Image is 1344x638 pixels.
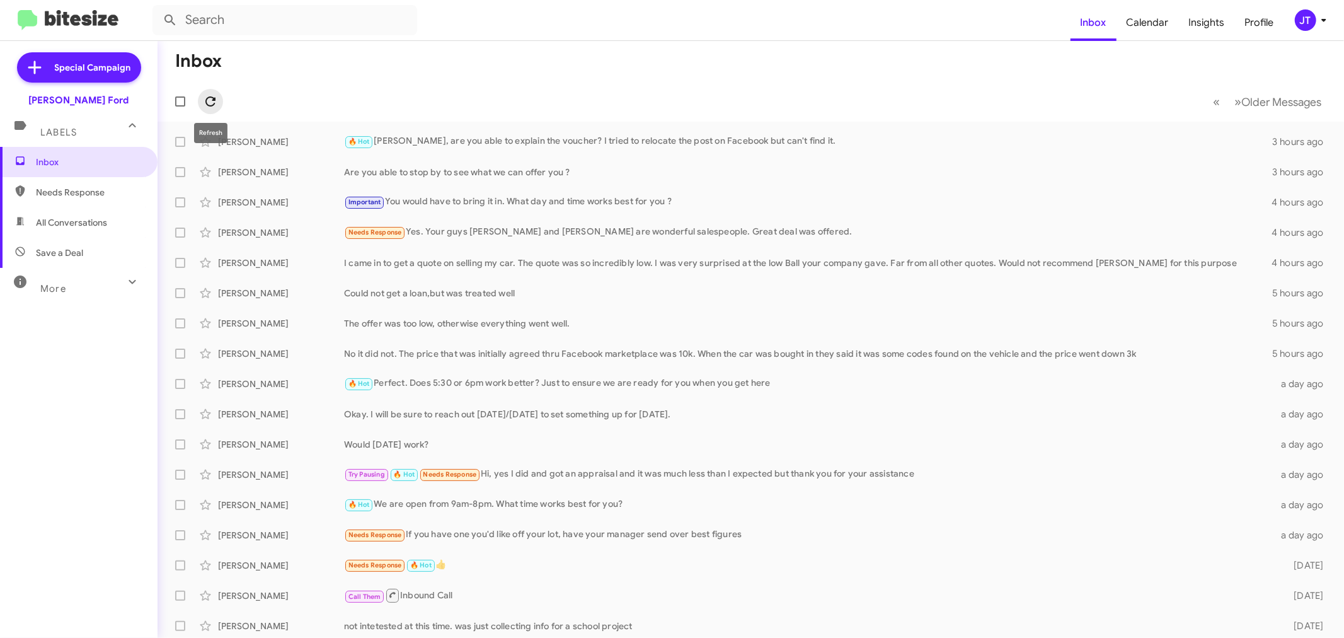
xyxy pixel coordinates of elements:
div: a day ago [1272,499,1334,511]
div: The offer was too low, otherwise everything went well. [344,317,1272,330]
div: No it did not. The price that was initially agreed thru Facebook marketplace was 10k. When the ca... [344,347,1272,360]
a: Profile [1235,4,1284,41]
div: Could not get a loan,but was treated well [344,287,1272,299]
span: Needs Response [348,561,402,569]
div: [PERSON_NAME] Ford [29,94,129,107]
div: [PERSON_NAME] [218,317,344,330]
div: Perfect. Does 5:30 or 6pm work better? Just to ensure we are ready for you when you get here [344,376,1272,391]
div: [PERSON_NAME] [218,136,344,148]
div: Are you able to stop by to see what we can offer you ? [344,166,1272,178]
span: All Conversations [36,216,107,229]
div: [PERSON_NAME] [218,378,344,390]
span: Labels [40,127,77,138]
div: [PERSON_NAME] [218,559,344,572]
div: [PERSON_NAME] [218,438,344,451]
button: Next [1227,89,1329,115]
div: [PERSON_NAME] [218,166,344,178]
span: 🔥 Hot [348,380,370,388]
span: » [1234,94,1241,110]
span: Needs Response [348,228,402,236]
div: 3 hours ago [1272,166,1334,178]
div: 5 hours ago [1272,347,1334,360]
span: Try Pausing [348,470,385,478]
a: Inbox [1071,4,1117,41]
div: Hi, yes I did and got an appraisal and it was much less than I expected but thank you for your as... [344,467,1272,482]
input: Search [152,5,417,35]
a: Insights [1179,4,1235,41]
span: Needs Response [348,531,402,539]
div: a day ago [1272,468,1334,481]
span: Needs Response [36,186,143,199]
span: Needs Response [423,470,477,478]
div: [DATE] [1272,559,1334,572]
div: 5 hours ago [1272,287,1334,299]
div: Would [DATE] work? [344,438,1272,451]
div: [PERSON_NAME] [218,589,344,602]
div: 4 hours ago [1272,196,1334,209]
div: [PERSON_NAME] [218,196,344,209]
div: not intetested at this time. was just collecting info for a school project [344,620,1272,632]
div: [PERSON_NAME] [218,468,344,481]
div: [PERSON_NAME] [218,287,344,299]
div: [DATE] [1272,589,1334,602]
span: Important [348,198,381,206]
div: [PERSON_NAME] [218,257,344,269]
div: 4 hours ago [1272,257,1334,269]
button: JT [1284,9,1330,31]
div: [PERSON_NAME] [218,347,344,360]
a: Calendar [1117,4,1179,41]
span: Older Messages [1241,95,1321,109]
div: a day ago [1272,529,1334,542]
div: Okay. I will be sure to reach out [DATE]/[DATE] to set something up for [DATE]. [344,408,1272,420]
div: [PERSON_NAME] [218,529,344,542]
div: [PERSON_NAME] [218,499,344,511]
span: « [1213,94,1220,110]
div: 👍 [344,558,1272,572]
button: Previous [1205,89,1227,115]
div: [PERSON_NAME] [218,226,344,239]
h1: Inbox [175,51,222,71]
a: Special Campaign [17,52,141,83]
div: JT [1295,9,1316,31]
div: 5 hours ago [1272,317,1334,330]
nav: Page navigation example [1206,89,1329,115]
div: a day ago [1272,408,1334,420]
div: Refresh [194,123,227,143]
span: 🔥 Hot [348,137,370,146]
div: If you have one you'd like off your lot, have your manager send over best figures [344,528,1272,542]
span: More [40,283,66,294]
span: Call Them [348,593,381,601]
span: 🔥 Hot [410,561,432,569]
div: [DATE] [1272,620,1334,632]
div: 4 hours ago [1272,226,1334,239]
div: [PERSON_NAME], are you able to explain the voucher? I tried to relocate the post on Facebook but ... [344,134,1272,149]
div: You would have to bring it in. What day and time works best for you ? [344,195,1272,209]
div: I came in to get a quote on selling my car. The quote was so incredibly low. I was very surprised... [344,257,1272,269]
span: 🔥 Hot [393,470,415,478]
div: 3 hours ago [1272,136,1334,148]
span: 🔥 Hot [348,501,370,509]
div: [PERSON_NAME] [218,408,344,420]
span: Save a Deal [36,246,83,259]
span: Inbox [36,156,143,168]
span: Special Campaign [55,61,131,74]
div: Inbound Call [344,588,1272,603]
div: a day ago [1272,438,1334,451]
div: [PERSON_NAME] [218,620,344,632]
div: We are open from 9am-8pm. What time works best for you? [344,497,1272,512]
div: Yes. Your guys [PERSON_NAME] and [PERSON_NAME] are wonderful salespeople. Great deal was offered. [344,225,1272,240]
div: a day ago [1272,378,1334,390]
